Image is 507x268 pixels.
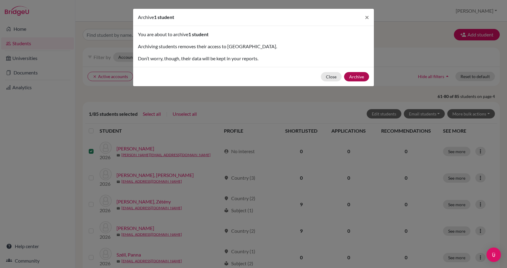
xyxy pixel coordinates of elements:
span: 1 student [188,31,209,37]
p: Don’t worry, though, their data will be kept in your reports. [138,55,369,62]
p: Archiving students removes their access to [GEOGRAPHIC_DATA]. [138,43,369,50]
span: × [365,13,369,21]
button: Close [360,9,374,26]
span: 1 student [154,14,174,20]
p: You are about to archive [138,31,369,38]
button: Archive [344,72,369,81]
button: Close [321,72,342,81]
span: Archive [138,14,154,20]
div: Open Intercom Messenger [486,248,501,262]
